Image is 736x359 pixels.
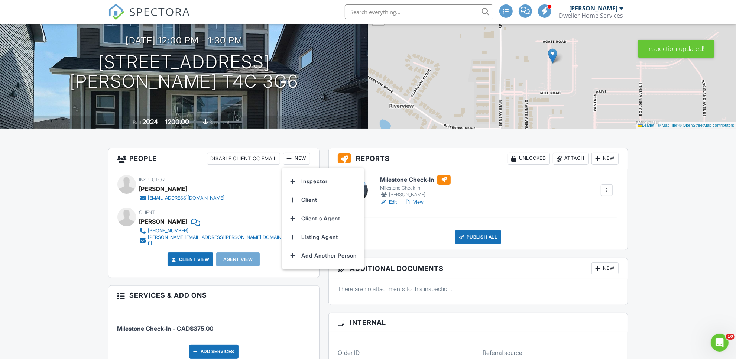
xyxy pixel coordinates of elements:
a: View [404,198,424,206]
span: Client [139,210,155,215]
div: New [591,153,619,165]
a: Milestone Check-In Milestone Check-In [PERSON_NAME] [380,175,451,199]
div: Attach [553,153,589,165]
div: [PERSON_NAME] [570,4,618,12]
img: Marker [548,48,557,64]
a: [EMAIL_ADDRESS][DOMAIN_NAME] [139,194,225,202]
span: Built [133,120,141,125]
span: | [655,123,656,127]
div: Dweller Home Services [559,12,623,19]
a: © OpenStreetMap contributors [679,123,734,127]
span: 10 [726,334,735,340]
h3: Internal [329,313,628,332]
span: m² [190,120,196,125]
a: SPECTORA [108,10,191,26]
label: Order ID [338,349,360,357]
div: 1200.00 [165,118,189,126]
div: [EMAIL_ADDRESS][DOMAIN_NAME] [148,195,225,201]
h3: [DATE] 12:00 pm - 1:30 pm [126,35,243,45]
span: SPECTORA [130,4,191,19]
div: [PERSON_NAME] [380,191,451,198]
h3: Reports [329,148,628,169]
img: The Best Home Inspection Software - Spectora [108,4,124,20]
div: Unlocked [508,153,550,165]
h3: People [108,148,319,169]
iframe: Intercom live chat [711,334,729,352]
input: Search everything... [345,4,493,19]
h3: Services & Add ons [108,286,319,305]
div: Disable Client CC Email [207,153,280,165]
p: There are no attachments to this inspection. [338,285,619,293]
a: Leaflet [638,123,654,127]
div: New [283,153,310,165]
div: New [591,262,619,274]
span: Inspector [139,177,165,182]
div: Add Services [189,345,239,359]
a: Client View [170,256,210,263]
h3: Additional Documents [329,258,628,279]
li: Service: Milestone Check-In [117,311,310,339]
h6: Milestone Check-In [380,175,451,185]
a: Edit [380,198,397,206]
h1: [STREET_ADDRESS] [PERSON_NAME] T4C 3G6 [70,52,298,92]
a: [PHONE_NUMBER] [139,227,296,235]
span: basement [209,120,229,125]
span: Milestone Check-In - CAD$375.00 [117,325,214,332]
div: 2024 [142,118,158,126]
a: [PERSON_NAME][EMAIL_ADDRESS][PERSON_NAME][DOMAIN_NAME] [139,235,296,246]
a: © MapTiler [658,123,678,127]
div: [PERSON_NAME] [139,216,188,227]
div: Milestone Check-In [380,185,451,191]
label: Referral source [483,349,522,357]
div: Publish All [455,230,502,244]
div: [PERSON_NAME][EMAIL_ADDRESS][PERSON_NAME][DOMAIN_NAME] [148,235,296,246]
div: [PHONE_NUMBER] [148,228,189,234]
div: Inspection updated! [638,40,714,58]
span: − [376,15,380,24]
div: [PERSON_NAME] [139,183,188,194]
